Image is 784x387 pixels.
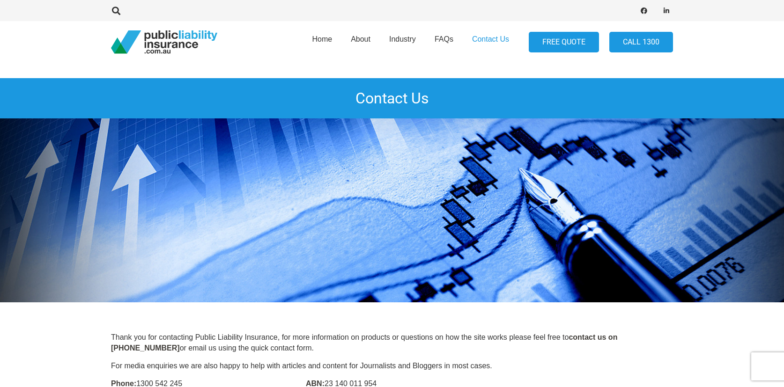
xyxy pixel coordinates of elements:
[111,332,673,353] p: Thank you for contacting Public Liability Insurance, for more information on products or question...
[111,30,217,54] a: pli_logotransparent
[529,32,599,53] a: FREE QUOTE
[637,4,651,17] a: Facebook
[609,32,673,53] a: Call 1300
[472,35,509,43] span: Contact Us
[111,333,617,351] strong: contact us on [PHONE_NUMBER]
[380,18,425,66] a: Industry
[111,361,673,371] p: For media enquiries we are also happy to help with articles and content for Journalists and Blogg...
[389,35,416,43] span: Industry
[425,18,463,66] a: FAQs
[351,35,370,43] span: About
[660,4,673,17] a: LinkedIn
[107,7,126,15] a: Search
[341,18,380,66] a: About
[435,35,453,43] span: FAQs
[303,18,341,66] a: Home
[312,35,332,43] span: Home
[463,18,518,66] a: Contact Us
